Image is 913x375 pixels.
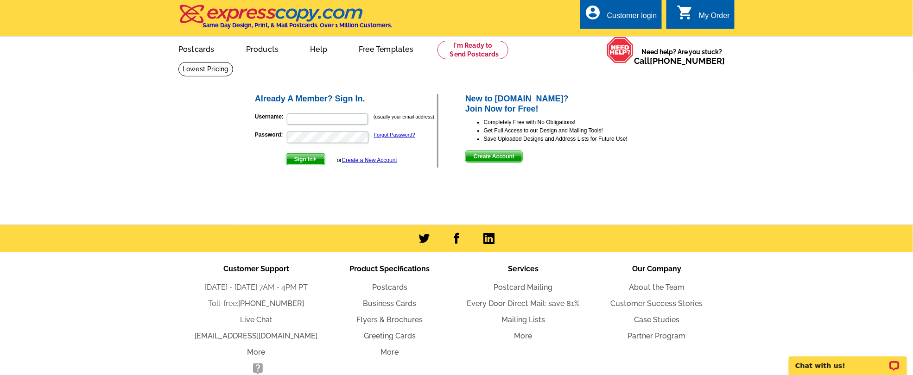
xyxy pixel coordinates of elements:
h2: New to [DOMAIN_NAME]? Join Now for Free! [465,94,659,114]
a: More [247,348,266,356]
div: Customer login [607,12,657,25]
a: More [381,348,399,356]
div: My Order [699,12,730,25]
button: Create Account [465,150,523,162]
a: Case Studies [634,315,679,324]
button: Sign In [286,153,325,165]
a: Products [231,37,294,59]
a: Business Cards [363,299,417,308]
span: Product Specifications [350,264,430,273]
h4: Same Day Design, Print, & Mail Postcards. Over 1 Million Customers. [203,22,392,29]
a: Every Door Direct Mail: save 81% [467,299,580,308]
img: help [607,37,634,63]
li: Save Uploaded Designs and Address Lists for Future Use! [484,135,659,143]
a: [PHONE_NUMBER] [650,56,725,66]
span: Sign In [286,154,325,165]
a: Partner Program [628,331,686,340]
label: Username: [255,112,286,121]
i: account_circle [585,4,602,21]
a: Help [295,37,342,59]
label: Password: [255,131,286,139]
a: shopping_cart My Order [677,10,730,22]
span: Customer Support [223,264,289,273]
div: or [337,156,397,164]
a: [PHONE_NUMBER] [239,299,304,308]
span: Call [634,56,725,66]
a: Postcard Mailing [494,283,553,292]
a: Forgot Password? [374,132,415,137]
a: Create a New Account [342,157,397,163]
a: Mailing Lists [501,315,545,324]
a: Customer Success Stories [611,299,703,308]
li: [DATE] - [DATE] 7AM - 4PM PT [190,282,323,293]
a: About the Team [629,283,685,292]
li: Completely Free with No Obligations! [484,118,659,126]
a: Greeting Cards [364,331,416,340]
small: (usually your email address) [374,114,434,119]
li: Toll-free: [190,298,323,309]
span: Our Company [632,264,681,273]
a: [EMAIL_ADDRESS][DOMAIN_NAME] [195,331,318,340]
h2: Already A Member? Sign In. [255,94,437,104]
img: button-next-arrow-white.png [313,157,317,161]
a: Postcards [372,283,407,292]
a: Flyers & Brochures [357,315,423,324]
i: shopping_cart [677,4,693,21]
span: Create Account [466,151,522,162]
a: Free Templates [344,37,428,59]
a: Postcards [164,37,229,59]
a: account_circle Customer login [585,10,657,22]
span: Services [508,264,539,273]
li: Get Full Access to our Design and Mailing Tools! [484,126,659,135]
a: More [514,331,533,340]
span: Need help? Are you stuck? [634,47,730,66]
a: Same Day Design, Print, & Mail Postcards. Over 1 Million Customers. [178,11,392,29]
iframe: LiveChat chat widget [783,346,913,375]
a: Live Chat [240,315,273,324]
